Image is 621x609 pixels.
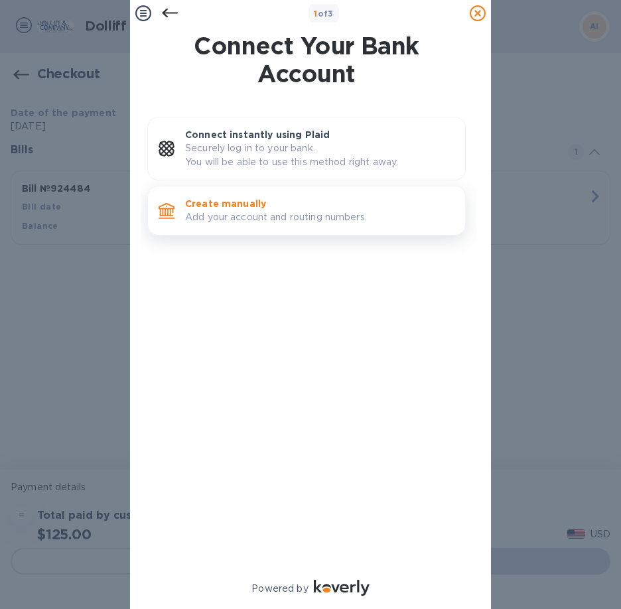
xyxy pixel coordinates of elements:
[185,128,454,141] p: Connect instantly using Plaid
[251,582,308,596] p: Powered by
[185,210,454,224] p: Add your account and routing numbers.
[185,141,454,169] p: Securely log in to your bank. You will be able to use this method right away.
[314,580,370,596] img: Logo
[142,32,471,88] h1: Connect Your Bank Account
[314,9,334,19] b: of 3
[314,9,317,19] span: 1
[185,197,454,210] p: Create manually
